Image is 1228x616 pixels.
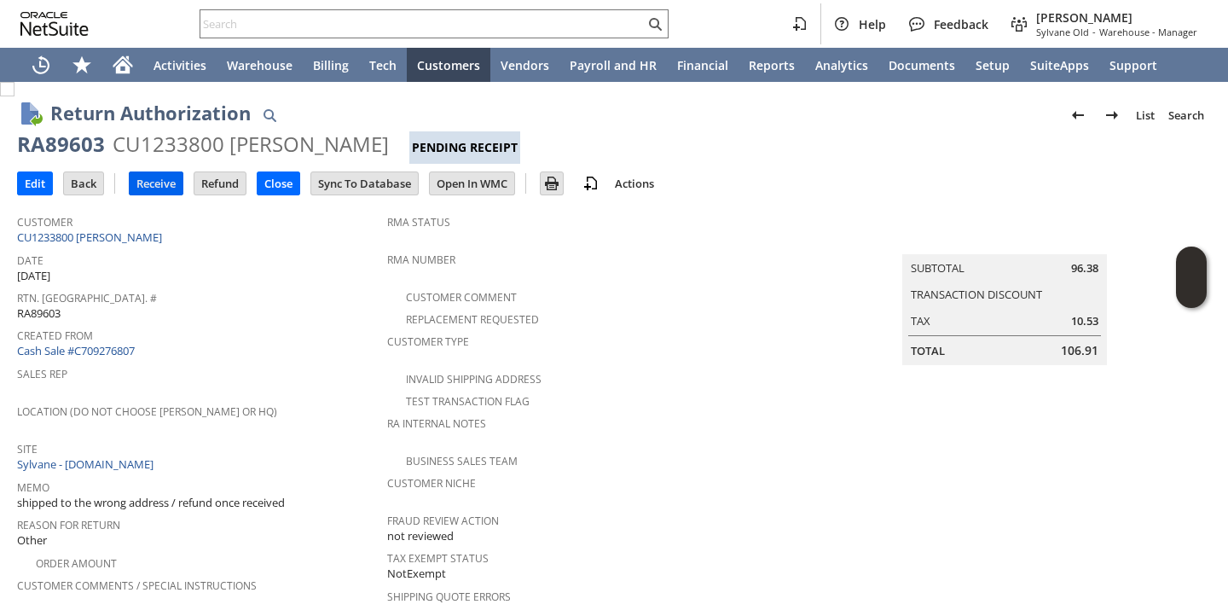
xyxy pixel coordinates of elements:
a: Reason For Return [17,518,120,532]
span: Support [1109,57,1157,73]
svg: Recent Records [31,55,51,75]
span: SuiteApps [1030,57,1089,73]
img: Next [1102,105,1122,125]
a: Memo [17,480,49,495]
span: - [1092,26,1096,38]
a: Billing [303,48,359,82]
caption: Summary [902,227,1107,254]
a: SuiteApps [1020,48,1099,82]
a: RMA Status [387,215,450,230]
a: Payroll and HR [559,48,667,82]
span: 96.38 [1071,260,1098,276]
svg: Home [113,55,133,75]
img: Quick Find [259,105,280,125]
input: Receive [130,172,182,195]
span: Warehouse [227,57,293,73]
a: Rtn. [GEOGRAPHIC_DATA]. # [17,291,157,305]
span: RA89603 [17,305,61,322]
span: Sylvane Old [1036,26,1089,38]
svg: Search [645,14,665,34]
div: CU1233800 [PERSON_NAME] [113,131,389,158]
img: Previous [1068,105,1088,125]
a: RMA Number [387,253,455,267]
a: Documents [878,48,965,82]
span: 10.53 [1071,313,1098,329]
input: Sync To Database [311,172,418,195]
span: Documents [889,57,955,73]
span: Vendors [501,57,549,73]
span: NotExempt [387,566,446,582]
span: [PERSON_NAME] [1036,9,1197,26]
span: Payroll and HR [570,57,657,73]
a: Tech [359,48,407,82]
a: Site [17,442,38,456]
span: 106.91 [1061,342,1098,359]
a: Support [1099,48,1167,82]
a: Financial [667,48,739,82]
a: Reports [739,48,805,82]
a: Sales Rep [17,367,67,381]
a: Search [1161,102,1211,129]
span: Billing [313,57,349,73]
a: Shipping Quote Errors [387,590,511,604]
img: add-record.svg [581,173,601,194]
a: Transaction Discount [911,287,1042,302]
a: Order Amount [36,556,117,571]
a: Recent Records [20,48,61,82]
div: Shortcuts [61,48,102,82]
a: Tax [911,313,930,328]
iframe: Click here to launch Oracle Guided Learning Help Panel [1176,247,1207,308]
div: Pending Receipt [409,131,520,164]
a: Tax Exempt Status [387,551,489,566]
input: Back [64,172,103,195]
input: Print [541,172,563,195]
a: Created From [17,328,93,343]
a: Customer Type [387,334,469,349]
a: Sylvane - [DOMAIN_NAME] [17,456,158,472]
a: Replacement Requested [406,312,539,327]
span: [DATE] [17,268,50,284]
span: Financial [677,57,728,73]
span: not reviewed [387,528,454,544]
input: Refund [194,172,246,195]
a: Business Sales Team [406,454,518,468]
a: Home [102,48,143,82]
a: Test Transaction Flag [406,394,530,409]
div: RA89603 [17,131,105,158]
a: Subtotal [911,260,964,276]
a: Location (Do Not Choose [PERSON_NAME] or HQ) [17,404,277,419]
a: Total [911,343,945,358]
a: Customer [17,215,72,230]
span: shipped to the wrong address / refund once received [17,495,285,511]
span: Oracle Guided Learning Widget. To move around, please hold and drag [1176,278,1207,309]
a: Warehouse [217,48,303,82]
svg: logo [20,12,89,36]
span: Feedback [934,16,988,32]
a: Vendors [490,48,559,82]
a: Actions [608,176,661,191]
span: Tech [369,57,397,73]
a: Invalid Shipping Address [406,372,542,386]
span: Activities [153,57,206,73]
a: Activities [143,48,217,82]
span: Reports [749,57,795,73]
a: Customer Niche [387,476,476,491]
a: CU1233800 [PERSON_NAME] [17,230,166,245]
h1: Return Authorization [50,99,251,127]
span: Warehouse - Manager [1099,26,1197,38]
span: Other [17,532,47,549]
span: Analytics [815,57,868,73]
svg: Shortcuts [72,55,92,75]
input: Open In WMC [430,172,514,195]
input: Search [200,14,645,34]
a: Customers [407,48,490,82]
span: Setup [976,57,1010,73]
a: Date [17,253,43,268]
img: Print [542,173,562,194]
a: List [1129,102,1161,129]
a: Customer Comments / Special Instructions [17,578,257,593]
a: RA Internal Notes [387,416,486,431]
input: Close [258,172,299,195]
a: Analytics [805,48,878,82]
input: Edit [18,172,52,195]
